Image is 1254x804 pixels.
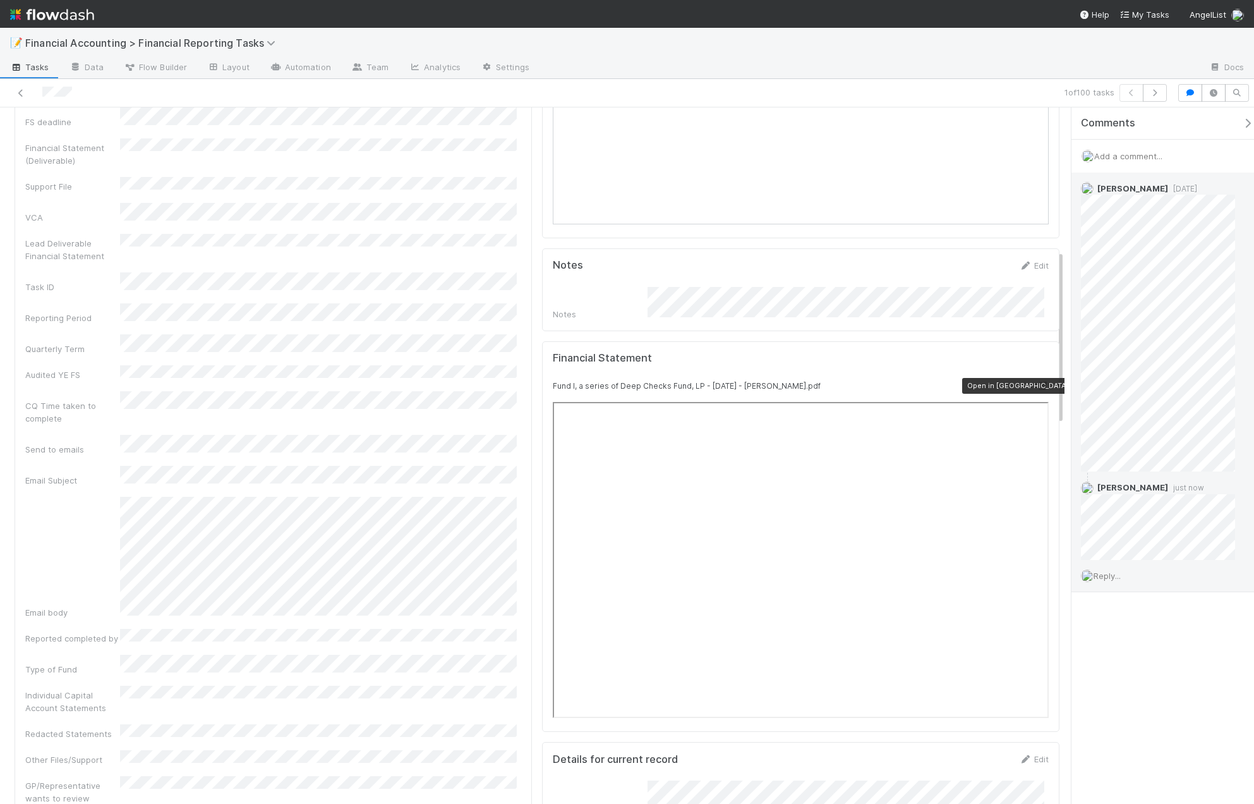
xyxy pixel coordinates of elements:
[25,606,120,619] div: Email body
[1231,9,1244,21] img: avatar_c0d2ec3f-77e2-40ea-8107-ee7bdb5edede.png
[25,399,120,425] div: CQ Time taken to complete
[553,259,583,272] h5: Notes
[59,58,114,78] a: Data
[1081,482,1094,494] img: avatar_c0d2ec3f-77e2-40ea-8107-ee7bdb5edede.png
[1094,571,1121,581] span: Reply...
[1082,150,1094,162] img: avatar_c0d2ec3f-77e2-40ea-8107-ee7bdb5edede.png
[1190,9,1226,20] span: AngelList
[260,58,341,78] a: Automation
[1168,483,1204,492] span: just now
[25,180,120,193] div: Support File
[1199,58,1254,78] a: Docs
[25,753,120,766] div: Other Files/Support
[1019,260,1049,271] a: Edit
[1094,151,1162,161] span: Add a comment...
[10,61,49,73] span: Tasks
[25,211,120,224] div: VCA
[1081,182,1094,195] img: avatar_d7f67417-030a-43ce-a3ce-a315a3ccfd08.png
[1064,86,1114,99] span: 1 of 100 tasks
[1019,754,1049,764] a: Edit
[25,368,120,381] div: Audited YE FS
[25,663,120,676] div: Type of Fund
[1119,8,1169,21] a: My Tasks
[553,381,821,391] small: Fund I, a series of Deep Checks Fund, LP - [DATE] - [PERSON_NAME].pdf
[1081,117,1135,130] span: Comments
[25,237,120,262] div: Lead Deliverable Financial Statement
[25,474,120,487] div: Email Subject
[25,281,120,293] div: Task ID
[124,61,187,73] span: Flow Builder
[197,58,260,78] a: Layout
[341,58,399,78] a: Team
[25,312,120,324] div: Reporting Period
[25,37,282,49] span: Financial Accounting > Financial Reporting Tasks
[25,728,120,740] div: Redacted Statements
[1119,9,1169,20] span: My Tasks
[25,116,120,128] div: FS deadline
[553,352,652,365] h5: Financial Statement
[25,142,120,167] div: Financial Statement (Deliverable)
[1097,183,1168,193] span: [PERSON_NAME]
[1079,8,1109,21] div: Help
[1097,482,1168,492] span: [PERSON_NAME]
[25,443,120,456] div: Send to emails
[10,4,94,25] img: logo-inverted-e16ddd16eac7371096b0.svg
[553,753,678,766] h5: Details for current record
[399,58,471,78] a: Analytics
[25,632,120,645] div: Reported completed by
[114,58,197,78] a: Flow Builder
[471,58,540,78] a: Settings
[25,343,120,355] div: Quarterly Term
[25,689,120,714] div: Individual Capital Account Statements
[10,37,23,48] span: 📝
[1168,184,1197,193] span: [DATE]
[553,308,648,320] div: Notes
[1081,569,1094,582] img: avatar_c0d2ec3f-77e2-40ea-8107-ee7bdb5edede.png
